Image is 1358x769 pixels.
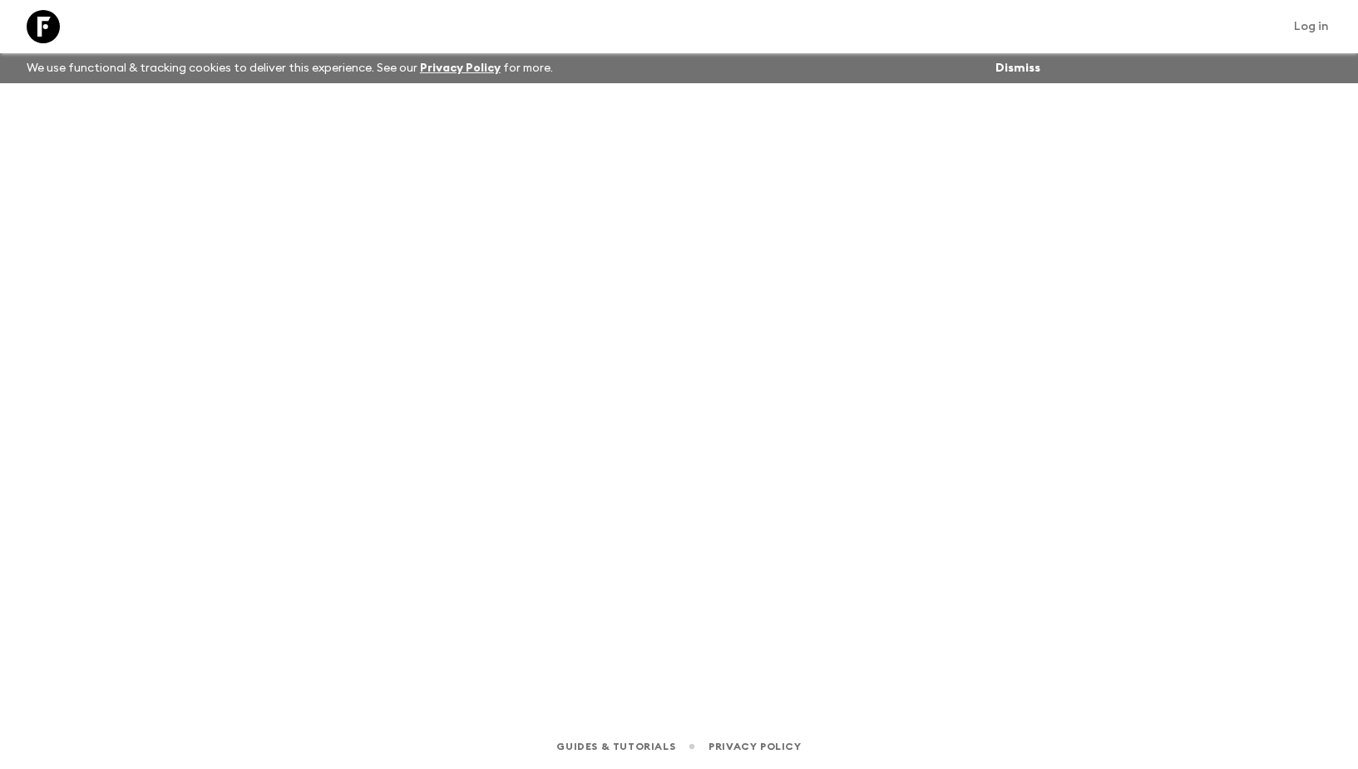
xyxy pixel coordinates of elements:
button: Dismiss [991,57,1044,80]
a: Privacy Policy [709,737,801,756]
a: Log in [1285,15,1338,38]
a: Guides & Tutorials [556,737,675,756]
a: Privacy Policy [420,62,501,74]
p: We use functional & tracking cookies to deliver this experience. See our for more. [20,53,560,83]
